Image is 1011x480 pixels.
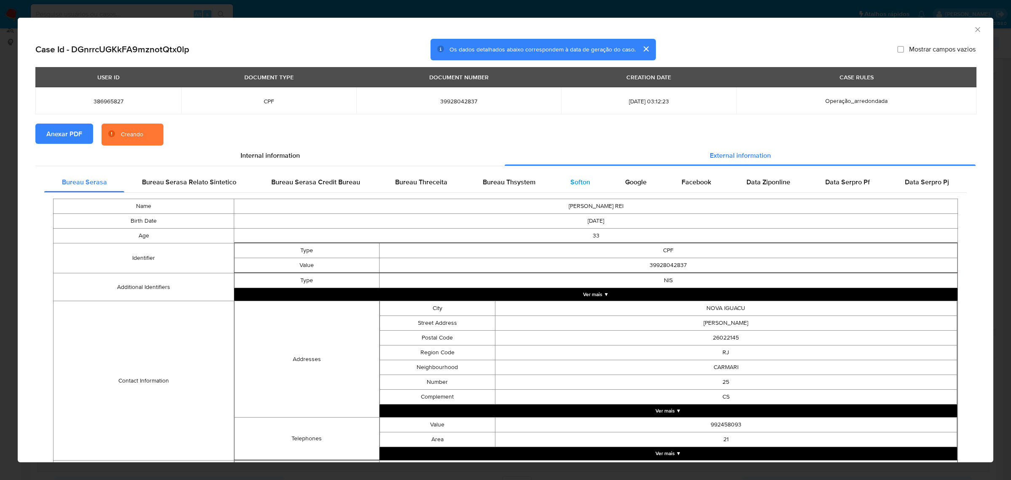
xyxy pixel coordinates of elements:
[53,199,234,214] td: Name
[235,461,379,475] td: Income
[746,177,790,187] span: Data Ziponline
[380,360,495,375] td: Neighbourhood
[897,46,904,53] input: Mostrar campos vazios
[234,229,958,243] td: 33
[379,243,958,258] td: CPF
[379,461,958,475] td: Até R$ 1.000,00
[18,18,993,462] div: closure-recommendation-modal
[53,461,234,476] td: Financial Information
[380,418,495,432] td: Value
[571,97,726,105] span: [DATE] 03:12:23
[380,432,495,447] td: Area
[239,70,299,84] div: DOCUMENT TYPE
[235,273,379,288] td: Type
[92,70,125,84] div: USER ID
[495,418,957,432] td: 992458093
[35,44,189,55] h2: Case Id - DGnrrcUGKkFA9mznotQtx0lp
[46,124,82,143] span: Anexar PDF
[235,243,379,258] td: Type
[234,199,958,214] td: [PERSON_NAME] REI
[636,39,656,59] button: cerrar
[53,229,234,243] td: Age
[380,301,495,316] td: City
[366,97,551,105] span: 39928042837
[380,345,495,360] td: Region Code
[483,177,535,187] span: Bureau Thsystem
[495,375,957,390] td: 25
[234,214,958,229] td: [DATE]
[53,243,234,273] td: Identifier
[235,301,379,418] td: Addresses
[380,316,495,331] td: Street Address
[379,258,958,273] td: 39928042837
[621,70,676,84] div: CREATION DATE
[625,177,647,187] span: Google
[380,375,495,390] td: Number
[45,97,171,105] span: 386965827
[271,177,360,187] span: Bureau Serasa Credit Bureau
[495,432,957,447] td: 21
[974,25,981,33] button: Fechar a janela
[424,70,494,84] div: DOCUMENT NUMBER
[825,97,888,105] span: Operação_arredondada
[909,45,976,54] span: Mostrar campos vazios
[380,447,958,460] button: Expand array
[380,390,495,404] td: Complement
[495,390,957,404] td: CS
[379,273,958,288] td: NIS
[62,177,107,187] span: Bureau Serasa
[191,97,346,105] span: CPF
[495,331,957,345] td: 26022145
[449,45,636,54] span: Os dados detalhados abaixo correspondem à data de geração do caso.
[570,177,590,187] span: Softon
[380,331,495,345] td: Postal Code
[395,177,447,187] span: Bureau Threceita
[53,214,234,229] td: Birth Date
[121,130,143,139] div: Creando
[44,172,967,192] div: Detailed external info
[682,177,711,187] span: Facebook
[235,258,379,273] td: Value
[241,151,300,160] span: Internal information
[53,301,234,461] td: Contact Information
[905,177,949,187] span: Data Serpro Pj
[495,360,957,375] td: CARMARI
[495,316,957,331] td: [PERSON_NAME]
[235,418,379,460] td: Telephones
[142,177,236,187] span: Bureau Serasa Relato Sintetico
[380,404,958,417] button: Expand array
[834,70,879,84] div: CASE RULES
[495,301,957,316] td: NOVA IGUACU
[825,177,870,187] span: Data Serpro Pf
[53,273,234,301] td: Additional Identifiers
[35,146,976,166] div: Detailed info
[234,288,958,301] button: Expand array
[35,124,93,144] button: Anexar PDF
[495,345,957,360] td: RJ
[710,151,771,160] span: External information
